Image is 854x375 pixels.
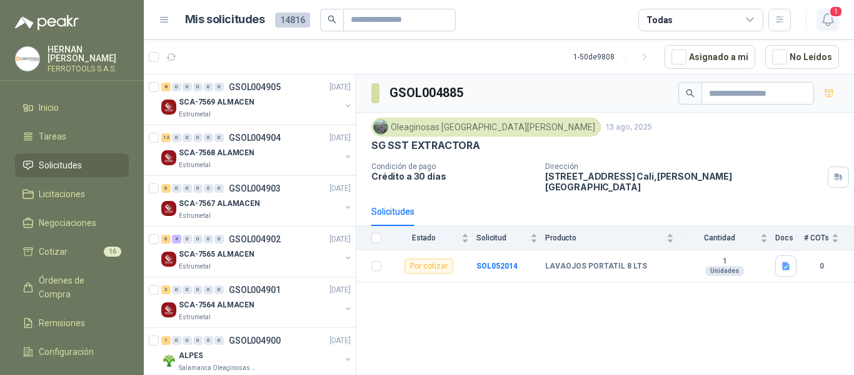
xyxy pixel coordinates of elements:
p: ALPES [179,350,203,362]
div: 0 [183,285,192,294]
img: Company Logo [374,120,388,134]
div: 0 [214,285,224,294]
a: 1 0 0 0 0 0 GSOL004900[DATE] Company LogoALPESSalamanca Oleaginosas SAS [161,333,353,373]
span: Cantidad [681,234,758,242]
p: GSOL004904 [229,133,281,142]
button: Asignado a mi [665,45,755,69]
span: search [686,89,695,98]
div: 8 [161,83,171,91]
span: Configuración [39,345,94,359]
p: SCA-7567 ALAMACEN [179,198,260,210]
div: 0 [193,235,203,244]
span: # COTs [804,234,829,242]
img: Company Logo [16,47,39,71]
span: Remisiones [39,316,85,330]
p: HERNAN [PERSON_NAME] [48,45,129,63]
h1: Mis solicitudes [185,11,265,29]
span: Producto [545,234,664,242]
th: Estado [389,226,476,250]
div: 0 [183,235,192,244]
span: Cotizar [39,245,68,259]
p: Salamanca Oleaginosas SAS [179,363,258,373]
p: Estrumetal [179,262,211,272]
h3: GSOL004885 [389,83,465,103]
th: Docs [775,226,804,250]
div: 0 [183,83,192,91]
div: 1 [161,336,171,345]
img: Company Logo [161,150,176,165]
div: 0 [204,83,213,91]
p: GSOL004901 [229,285,281,294]
p: Dirección [545,162,823,171]
div: 0 [204,336,213,345]
img: Company Logo [161,252,176,267]
p: SCA-7565 ALMACEN [179,249,254,260]
div: 0 [172,336,181,345]
p: SCA-7568 ALAMCEN [179,147,254,159]
button: No Leídos [765,45,839,69]
p: SG SST EXTRACTORA [371,139,480,152]
div: 0 [183,133,192,142]
p: [STREET_ADDRESS] Cali , [PERSON_NAME][GEOGRAPHIC_DATA] [545,171,823,192]
div: 0 [193,83,203,91]
span: 1 [829,6,843,18]
div: 12 [161,133,171,142]
div: 0 [214,133,224,142]
div: 0 [204,184,213,193]
span: Solicitud [476,234,528,242]
p: Condición de pago [371,162,535,171]
p: SCA-7569 ALMACEN [179,96,254,108]
a: Inicio [15,96,129,120]
div: 0 [214,184,224,193]
a: 3 0 0 0 0 0 GSOL004901[DATE] Company LogoSCA-7564 ALMACENEstrumetal [161,282,353,322]
div: 0 [172,184,181,193]
img: Company Logo [161,100,176,115]
p: GSOL004903 [229,184,281,193]
a: 6 0 0 0 0 0 GSOL004903[DATE] Company LogoSCA-7567 ALAMACENEstrumetal [161,181,353,221]
div: Por cotizar [404,259,453,274]
div: 3 [161,285,171,294]
p: Estrumetal [179,110,211,120]
span: Inicio [39,101,59,115]
div: 0 [193,336,203,345]
p: [DATE] [329,284,351,296]
div: 0 [193,285,203,294]
p: GSOL004905 [229,83,281,91]
th: Producto [545,226,681,250]
div: 0 [172,285,181,294]
a: Solicitudes [15,153,129,177]
a: Remisiones [15,311,129,335]
span: Negociaciones [39,216,96,230]
p: FERROTOOLS S.A.S. [48,65,129,73]
p: Crédito a 30 días [371,171,535,182]
span: search [328,15,336,24]
span: 16 [104,247,121,257]
div: 0 [214,336,224,345]
span: Solicitudes [39,158,82,172]
p: [DATE] [329,81,351,93]
b: SOL052014 [476,262,518,270]
div: 0 [193,184,203,193]
th: Solicitud [476,226,545,250]
p: [DATE] [329,335,351,347]
div: 0 [204,235,213,244]
div: Todas [646,13,673,27]
p: 13 ago, 2025 [606,121,652,133]
div: 6 [161,235,171,244]
b: 0 [804,260,839,272]
a: Negociaciones [15,211,129,235]
p: Estrumetal [179,160,211,170]
a: Tareas [15,125,129,148]
div: 0 [172,133,181,142]
a: 12 0 0 0 0 0 GSOL004904[DATE] Company LogoSCA-7568 ALAMCENEstrumetal [161,130,353,170]
span: Órdenes de Compra [39,274,117,301]
a: Licitaciones [15,182,129,206]
th: # COTs [804,226,854,250]
div: 0 [172,83,181,91]
button: 1 [816,9,839,31]
a: 8 0 0 0 0 0 GSOL004905[DATE] Company LogoSCA-7569 ALMACENEstrumetal [161,80,353,120]
a: Configuración [15,340,129,364]
div: 0 [183,184,192,193]
span: Estado [389,234,459,242]
span: Licitaciones [39,187,85,201]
